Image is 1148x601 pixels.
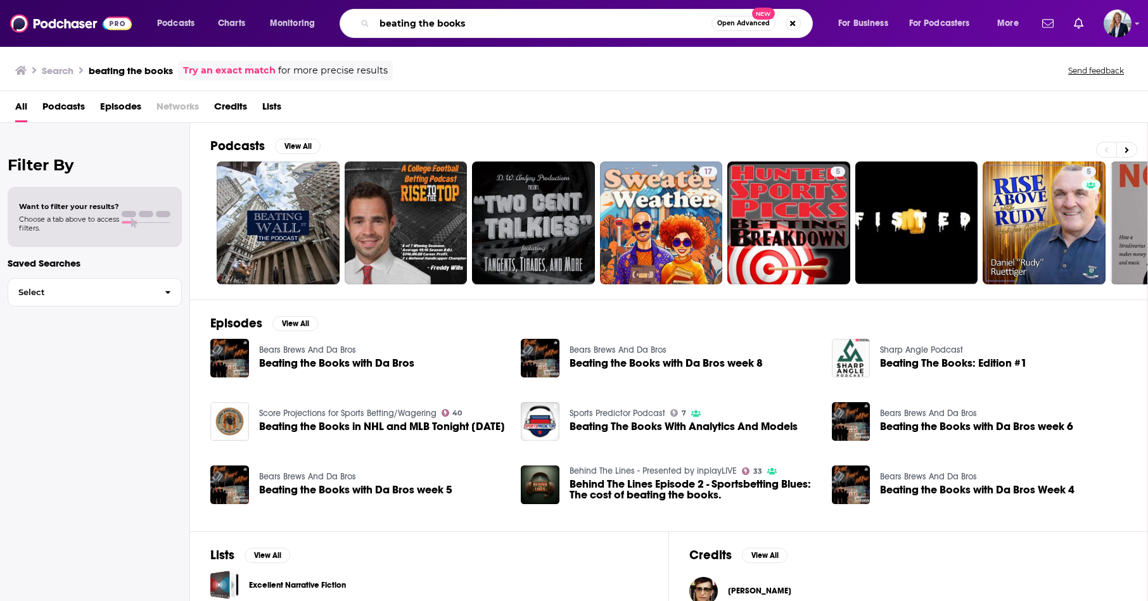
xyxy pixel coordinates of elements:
[909,15,970,32] span: For Podcasters
[832,402,871,441] img: Beating the Books with Da Bros week 6
[210,138,265,154] h2: Podcasts
[10,11,132,35] img: Podchaser - Follow, Share and Rate Podcasts
[157,15,195,32] span: Podcasts
[521,402,559,441] img: Beating The Books With Analytics And Models
[42,65,73,77] h3: Search
[728,586,791,596] a: Masha Gessen
[832,339,871,377] img: Beating The Books: Edition #1
[717,20,770,27] span: Open Advanced
[210,13,253,34] a: Charts
[259,421,505,432] a: Beating the Books in NHL and MLB Tonight Thursday 4/6/23
[1104,9,1132,37] img: User Profile
[8,278,182,307] button: Select
[210,339,249,377] img: Beating the Books with Da Bros
[19,215,119,232] span: Choose a tab above to access filters.
[704,166,712,179] span: 17
[210,571,239,599] a: Excellent Narrative Fiction
[570,479,817,500] a: Behind The Lines Episode 2 - Sportsbetting Blues: The cost of beating the books.
[1064,65,1128,76] button: Send feedback
[670,409,686,417] a: 7
[259,471,356,482] a: Bears Brews And Da Bros
[8,257,182,269] p: Saved Searches
[148,13,211,34] button: open menu
[8,288,155,296] span: Select
[278,63,388,78] span: for more precise results
[521,339,559,377] img: Beating the Books with Da Bros week 8
[214,96,247,122] a: Credits
[901,13,988,34] button: open menu
[753,469,762,474] span: 33
[880,421,1073,432] a: Beating the Books with Da Bros week 6
[210,138,321,154] a: PodcastsView All
[997,15,1019,32] span: More
[880,345,963,355] a: Sharp Angle Podcast
[442,409,462,417] a: 40
[19,202,119,211] span: Want to filter your results?
[259,358,414,369] span: Beating the Books with Da Bros
[89,65,173,77] h3: beating the books
[880,408,977,419] a: Bears Brews And Da Bros
[570,465,737,476] a: Behind The Lines - Presented by inplayLIVE
[570,421,798,432] a: Beating The Books With Analytics And Models
[15,96,27,122] a: All
[183,63,276,78] a: Try an exact match
[262,96,281,122] a: Lists
[600,161,723,284] a: 17
[210,315,262,331] h2: Episodes
[249,578,346,592] a: Excellent Narrative Fiction
[727,161,850,284] a: 5
[100,96,141,122] span: Episodes
[570,408,665,419] a: Sports Predictor Podcast
[261,13,331,34] button: open menu
[988,13,1035,34] button: open menu
[880,484,1075,495] a: Beating the Books with Da Bros Week 4
[521,465,559,504] img: Behind The Lines Episode 2 - Sportsbetting Blues: The cost of beating the books.
[1104,9,1132,37] button: Show profile menu
[836,166,840,179] span: 5
[210,547,234,563] h2: Lists
[1104,9,1132,37] span: Logged in as carolynchauncey
[42,96,85,122] span: Podcasts
[1037,13,1059,34] a: Show notifications dropdown
[880,471,977,482] a: Bears Brews And Da Bros
[829,13,904,34] button: open menu
[210,315,318,331] a: EpisodesView All
[1087,166,1091,179] span: 5
[8,156,182,174] h2: Filter By
[570,345,666,355] a: Bears Brews And Da Bros
[1069,13,1088,34] a: Show notifications dropdown
[210,547,290,563] a: ListsView All
[570,358,763,369] a: Beating the Books with Da Bros week 8
[689,547,788,563] a: CreditsView All
[210,402,249,441] img: Beating the Books in NHL and MLB Tonight Thursday 4/6/23
[1081,167,1096,177] a: 5
[259,484,452,495] a: Beating the Books with Da Bros week 5
[983,161,1106,284] a: 5
[452,410,462,416] span: 40
[682,410,686,416] span: 7
[270,15,315,32] span: Monitoring
[880,358,1027,369] a: Beating The Books: Edition #1
[210,465,249,504] img: Beating the Books with Da Bros week 5
[728,586,791,596] span: [PERSON_NAME]
[832,465,871,504] img: Beating the Books with Da Bros Week 4
[831,167,845,177] a: 5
